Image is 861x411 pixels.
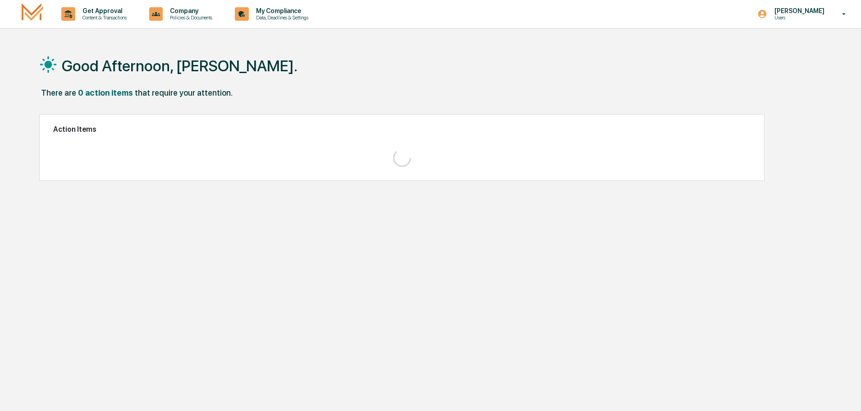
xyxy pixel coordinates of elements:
[53,125,751,134] h2: Action Items
[75,7,131,14] p: Get Approval
[249,7,313,14] p: My Compliance
[163,14,217,21] p: Policies & Documents
[163,7,217,14] p: Company
[78,88,133,97] div: 0 action items
[62,57,298,75] h1: Good Afternoon, [PERSON_NAME].
[75,14,131,21] p: Content & Transactions
[135,88,233,97] div: that require your attention.
[767,14,829,21] p: Users
[767,7,829,14] p: [PERSON_NAME]
[41,88,76,97] div: There are
[22,3,43,24] img: logo
[249,14,313,21] p: Data, Deadlines & Settings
